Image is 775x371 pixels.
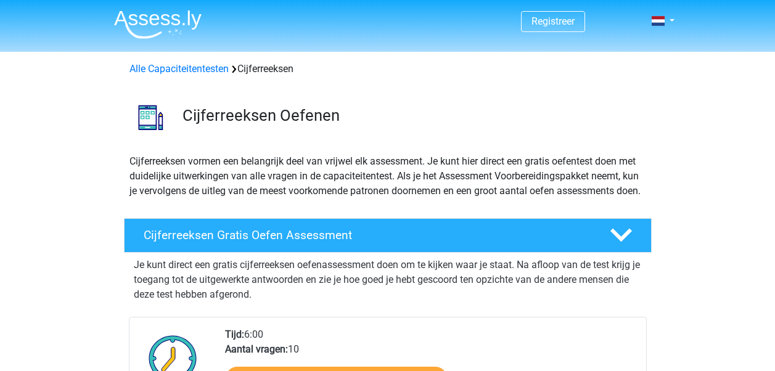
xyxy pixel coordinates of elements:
[182,106,642,125] h3: Cijferreeksen Oefenen
[531,15,575,27] a: Registreer
[125,91,177,144] img: cijferreeksen
[125,62,651,76] div: Cijferreeksen
[134,258,642,302] p: Je kunt direct een gratis cijferreeksen oefenassessment doen om te kijken waar je staat. Na afloo...
[225,328,244,340] b: Tijd:
[119,218,657,253] a: Cijferreeksen Gratis Oefen Assessment
[144,228,590,242] h4: Cijferreeksen Gratis Oefen Assessment
[129,63,229,75] a: Alle Capaciteitentesten
[225,343,288,355] b: Aantal vragen:
[129,154,646,198] p: Cijferreeksen vormen een belangrijk deel van vrijwel elk assessment. Je kunt hier direct een grat...
[114,10,202,39] img: Assessly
